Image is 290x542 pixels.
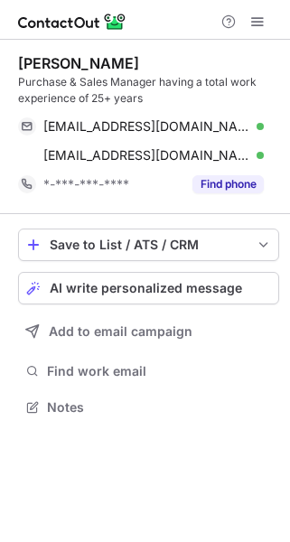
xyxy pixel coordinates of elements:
[49,324,192,339] span: Add to email campaign
[18,315,279,348] button: Add to email campaign
[18,272,279,304] button: AI write personalized message
[18,11,126,33] img: ContactOut v5.3.10
[18,359,279,384] button: Find work email
[43,147,250,164] span: [EMAIL_ADDRESS][DOMAIN_NAME]
[18,229,279,261] button: save-profile-one-click
[47,363,272,379] span: Find work email
[50,281,242,295] span: AI write personalized message
[47,399,272,416] span: Notes
[192,175,264,193] button: Reveal Button
[18,395,279,420] button: Notes
[18,74,279,107] div: Purchase & Sales Manager having a total work experience of 25+ years
[50,238,248,252] div: Save to List / ATS / CRM
[18,54,139,72] div: [PERSON_NAME]
[43,118,250,135] span: [EMAIL_ADDRESS][DOMAIN_NAME]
